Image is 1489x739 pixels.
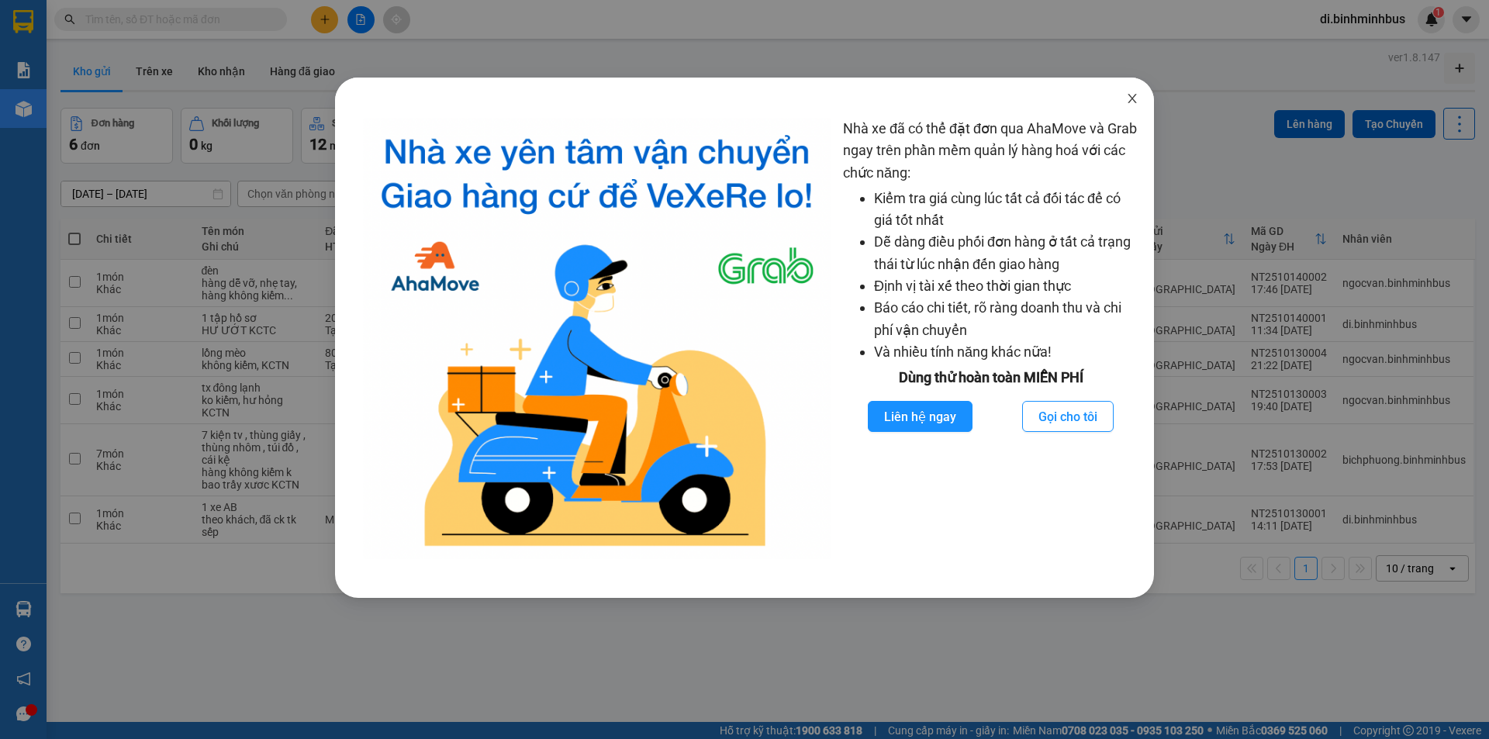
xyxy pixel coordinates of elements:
[874,341,1138,363] li: Và nhiều tính năng khác nữa!
[874,188,1138,232] li: Kiểm tra giá cùng lúc tất cả đối tác để có giá tốt nhất
[874,297,1138,341] li: Báo cáo chi tiết, rõ ràng doanh thu và chi phí vận chuyển
[1126,92,1138,105] span: close
[843,118,1138,559] div: Nhà xe đã có thể đặt đơn qua AhaMove và Grab ngay trên phần mềm quản lý hàng hoá với các chức năng:
[363,118,831,559] img: logo
[843,367,1138,388] div: Dùng thử hoàn toàn MIỄN PHÍ
[884,407,956,426] span: Liên hệ ngay
[1022,401,1114,432] button: Gọi cho tôi
[1038,407,1097,426] span: Gọi cho tôi
[1111,78,1154,121] button: Close
[874,231,1138,275] li: Dễ dàng điều phối đơn hàng ở tất cả trạng thái từ lúc nhận đến giao hàng
[868,401,973,432] button: Liên hệ ngay
[874,275,1138,297] li: Định vị tài xế theo thời gian thực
